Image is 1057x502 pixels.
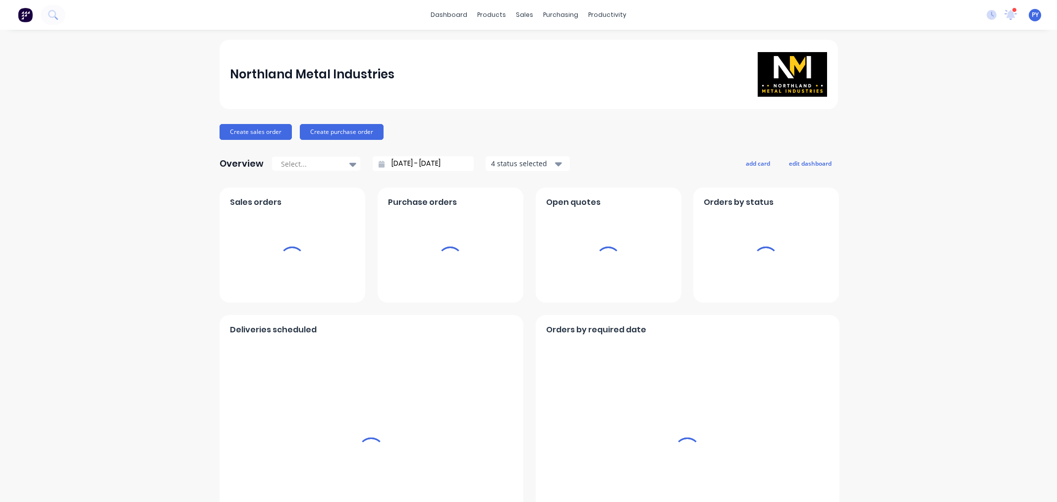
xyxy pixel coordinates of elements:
[1032,10,1039,19] span: PY
[388,196,457,208] span: Purchase orders
[739,157,777,170] button: add card
[486,156,570,171] button: 4 status selected
[538,7,583,22] div: purchasing
[491,158,554,169] div: 4 status selected
[220,124,292,140] button: Create sales order
[18,7,33,22] img: Factory
[230,324,317,336] span: Deliveries scheduled
[546,196,601,208] span: Open quotes
[230,196,281,208] span: Sales orders
[782,157,838,170] button: edit dashboard
[758,52,827,97] img: Northland Metal Industries
[704,196,774,208] span: Orders by status
[583,7,631,22] div: productivity
[230,64,394,84] div: Northland Metal Industries
[426,7,472,22] a: dashboard
[472,7,511,22] div: products
[300,124,384,140] button: Create purchase order
[220,154,264,174] div: Overview
[546,324,646,336] span: Orders by required date
[511,7,538,22] div: sales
